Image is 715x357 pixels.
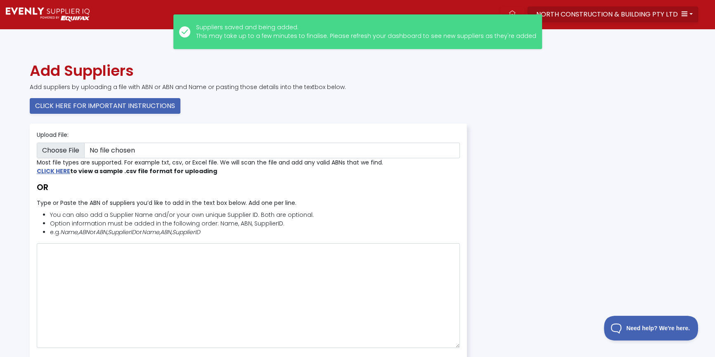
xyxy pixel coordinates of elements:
[37,199,296,207] label: Type or Paste the ABN of suppliers you’d like to add in the text box below. Add one per line.
[190,14,542,49] p: Suppliers saved and being added. This may take up to a few minutes to finalise. Please refresh yo...
[604,316,698,341] iframe: Toggle Customer Support
[78,228,90,236] i: ABN
[50,228,460,237] li: e.g. , or , or , ,
[60,228,78,236] i: Name
[536,9,678,19] span: NORTH CONSTRUCTION & BUILDING PTY LTD
[37,131,69,139] label: Upload File:
[50,219,460,228] li: Option information must be added in the following order: Name, ABN, SupplierID.
[30,60,134,81] span: Add Suppliers
[30,98,180,114] button: CLICK HERE FOR IMPORTANT INSTRUCTIONS
[108,228,136,236] i: SupplierID
[96,228,107,236] i: ABN
[528,7,698,22] button: NORTH CONSTRUCTION & BUILDING PTY LTD
[160,228,171,236] i: ABN
[6,7,90,21] img: Supply Predict
[37,182,460,192] h5: OR
[172,228,200,236] i: SupplierID
[37,167,217,175] strong: to view a sample .csv file format for uploading
[50,211,460,219] li: You can also add a Supplier Name and/or your own unique Supplier ID. Both are optional.
[37,158,460,167] div: Most file types are supported. For example txt, csv, or Excel file. We will scan the file and add...
[37,167,70,175] a: CLICK HERE
[30,83,574,92] p: Add suppliers by uploading a file with ABN or ABN and Name or pasting those details into the text...
[142,228,159,236] i: Name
